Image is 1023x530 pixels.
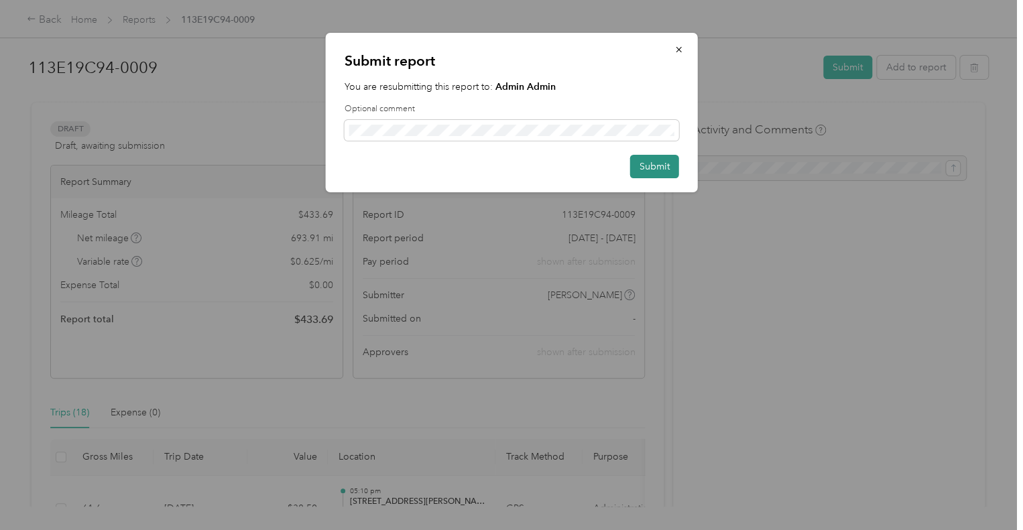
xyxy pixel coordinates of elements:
iframe: Everlance-gr Chat Button Frame [948,455,1023,530]
strong: Admin Admin [495,81,556,92]
button: Submit [630,155,679,178]
p: Submit report [345,52,679,70]
label: Optional comment [345,103,679,115]
p: You are resubmitting this report to: [345,80,679,94]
